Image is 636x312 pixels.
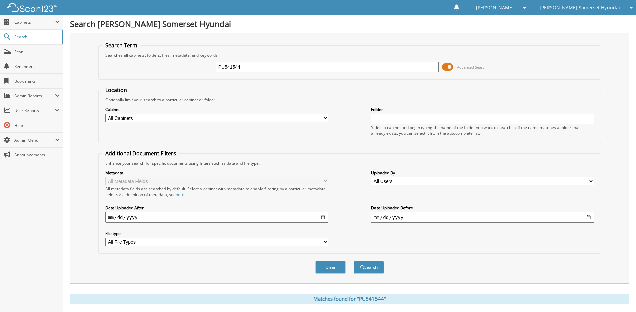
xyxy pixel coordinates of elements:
[105,107,328,112] label: Cabinet
[371,205,594,211] label: Date Uploaded Before
[105,170,328,176] label: Metadata
[176,192,184,198] a: here
[14,34,59,40] span: Search
[354,261,384,274] button: Search
[105,231,328,236] label: File type
[102,86,130,94] legend: Location
[14,137,55,143] span: Admin Menu
[371,125,594,136] div: Select a cabinet and begin typing the name of the folder you want to search in. If the name match...
[14,123,60,128] span: Help
[105,205,328,211] label: Date Uploaded After
[315,261,346,274] button: Clear
[14,108,55,113] span: User Reports
[102,150,179,157] legend: Additional Document Filters
[371,107,594,112] label: Folder
[476,6,514,10] span: [PERSON_NAME]
[105,212,328,223] input: start
[14,93,55,99] span: Admin Reports
[14,49,60,55] span: Scan
[105,186,328,198] div: All metadata fields are searched by default. Select a cabinet with metadata to enable filtering b...
[102,52,597,58] div: Searches all cabinets, folders, files, metadata, and keywords
[102,42,141,49] legend: Search Term
[7,3,57,12] img: scan123-logo-white.svg
[102,160,597,166] div: Enhance your search for specific documents using filters such as date and file type.
[102,97,597,103] div: Optionally limit your search to a particular cabinet or folder
[14,19,55,25] span: Cabinets
[14,78,60,84] span: Bookmarks
[371,212,594,223] input: end
[457,65,487,70] span: Advanced Search
[14,64,60,69] span: Reminders
[371,170,594,176] label: Uploaded By
[70,294,629,304] div: Matches found for "PU541544"
[14,152,60,158] span: Announcements
[540,6,620,10] span: [PERSON_NAME] Somerset Hyundai
[70,18,629,29] h1: Search [PERSON_NAME] Somerset Hyundai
